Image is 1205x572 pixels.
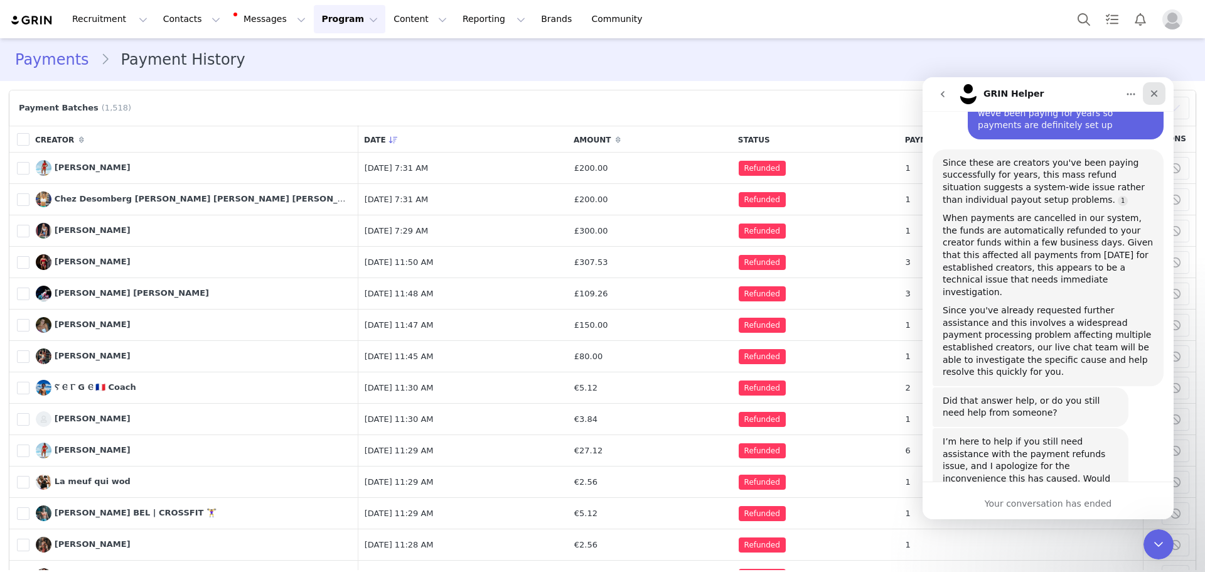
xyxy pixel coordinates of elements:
[10,351,206,452] div: I’m here to help if you still need assistance with the payment refunds issue, and I apologize for...
[15,48,100,71] a: Payments
[16,102,137,114] div: Payment Batches
[29,126,358,153] th: Creator
[584,5,656,33] a: Community
[36,380,51,396] img: Ⲋ Ⲉ Ⲅ ꓖ Ⲉ 🇫🇷 Coach
[358,215,568,247] td: [DATE] 7:29 AM
[899,153,1143,184] td: 1
[739,318,786,333] span: Refunded
[574,383,597,392] span: €5.12
[739,286,786,301] span: Refunded
[156,5,228,33] button: Contacts
[899,215,1143,247] td: 1
[1155,9,1195,30] button: Profile
[899,435,1143,467] td: 6
[358,404,568,435] td: [DATE] 11:30 AM
[36,254,131,270] a: [PERSON_NAME]
[574,477,597,487] span: €2.56
[36,505,51,521] img: Iris Bel BEL | CROSSFIT 🏋️‍♀️
[55,508,217,517] span: [PERSON_NAME] BEL | CROSSFIT 🏋️‍♀️
[314,5,385,33] button: Program
[358,372,568,404] td: [DATE] 11:30 AM
[574,540,597,549] span: €2.56
[36,160,131,176] a: [PERSON_NAME]
[55,539,131,549] span: [PERSON_NAME]
[739,224,786,239] span: Refunded
[102,102,131,114] span: (1,518)
[739,380,786,396] span: Refunded
[739,475,786,490] span: Refunded
[739,506,786,521] span: Refunded
[55,288,209,298] span: [PERSON_NAME] [PERSON_NAME]
[358,467,568,498] td: [DATE] 11:29 AM
[574,289,608,298] span: £109.26
[55,257,131,266] span: [PERSON_NAME]
[36,348,131,364] a: [PERSON_NAME]
[899,341,1143,372] td: 1
[10,14,54,26] img: grin logo
[36,286,209,301] a: [PERSON_NAME] [PERSON_NAME]
[20,359,196,445] div: I’m here to help if you still need assistance with the payment refunds issue, and I apologize for...
[55,225,131,235] span: [PERSON_NAME]
[732,126,899,153] th: Status
[228,5,313,33] button: Messages
[739,349,786,364] span: Refunded
[36,411,131,427] a: [PERSON_NAME]
[739,412,786,427] span: Refunded
[574,352,603,361] span: £80.00
[358,126,568,153] th: Date
[574,320,608,330] span: £150.00
[574,195,608,204] span: £200.00
[899,467,1143,498] td: 1
[55,477,131,486] span: La meuf qui wod
[568,126,732,153] th: Amount
[36,380,136,396] a: Ⲋ Ⲉ Ⲅ ꓖ Ⲉ 🇫🇷 Coach
[739,192,786,207] span: Refunded
[899,404,1143,435] td: 1
[55,445,131,455] span: [PERSON_NAME]
[739,161,786,176] span: Refunded
[65,5,155,33] button: Recruitment
[923,77,1174,519] iframe: Intercom live chat
[36,254,51,270] img: Celia Gabbiani
[358,341,568,372] td: [DATE] 11:45 AM
[899,498,1143,529] td: 1
[358,247,568,278] td: [DATE] 11:50 AM
[899,529,1143,561] td: 1
[739,255,786,270] span: Refunded
[358,498,568,529] td: [DATE] 11:29 AM
[10,351,241,480] div: GRIN Helper says…
[574,414,597,424] span: €3.84
[574,446,603,455] span: €27.12
[358,184,568,215] td: [DATE] 7:31 AM
[55,320,131,329] span: [PERSON_NAME]
[899,126,1143,153] th: Payment Items
[36,317,51,333] img: Manon Kuin
[36,317,131,333] a: [PERSON_NAME]
[1098,5,1126,33] a: Tasks
[574,163,608,173] span: £200.00
[386,5,454,33] button: Content
[55,163,131,172] span: [PERSON_NAME]
[358,435,568,467] td: [DATE] 11:29 AM
[1127,5,1154,33] button: Notifications
[36,192,51,207] img: Chez Desomberg Antoine Pour Andreani alizee
[574,509,597,518] span: €5.12
[36,192,353,207] a: Chez Desomberg [PERSON_NAME] [PERSON_NAME] [PERSON_NAME]
[358,278,568,310] td: [DATE] 11:48 AM
[1162,9,1182,30] img: placeholder-profile.jpg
